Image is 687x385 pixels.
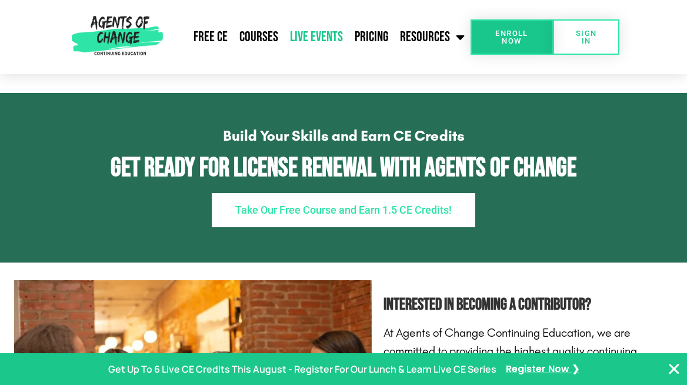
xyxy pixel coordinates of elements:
a: Free CE [188,22,234,52]
a: Courses [234,22,284,52]
span: Take Our Free Course and Earn 1.5 CE Credits! [235,205,452,215]
h2: Interested in Becoming a Contributor? [383,292,668,318]
h2: Get Ready for License Renewal With Agents of Change [35,155,652,181]
span: SIGN IN [572,29,601,45]
a: Register Now ❯ [506,361,579,378]
a: Enroll Now [471,19,553,55]
p: Get Up To 6 Live CE Credits This August - Register For Our Lunch & Learn Live CE Series [108,361,496,378]
nav: Menu [167,22,471,52]
a: Resources [394,22,471,52]
span: Enroll Now [489,29,535,45]
a: Live Events [284,22,349,52]
a: Take Our Free Course and Earn 1.5 CE Credits! [212,193,475,227]
h4: Build Your Skills and Earn CE Credits [35,128,652,143]
button: Close Banner [667,362,681,376]
a: SIGN IN [553,19,619,55]
a: Pricing [349,22,394,52]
